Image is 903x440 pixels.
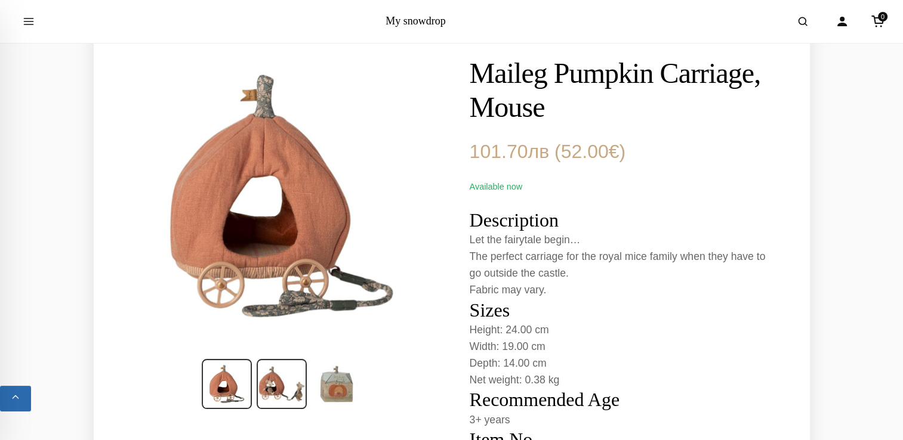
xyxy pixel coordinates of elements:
[561,141,620,162] span: 52.00
[470,209,774,231] h2: Description
[257,359,307,409] img: Maileg Pumpkin Carriage, Mouse - Gallery Image
[12,5,45,38] button: Open menu
[609,141,620,162] span: €
[202,359,252,409] img: Maileg Pumpkin Carriage, Mouse - Main Image
[878,12,887,21] span: 0
[130,44,434,348] img: Maileg Pumpkin Carriage, Mouse - Product Image
[528,141,549,162] span: лв
[470,141,550,162] span: 101.70
[554,141,625,162] span: ( )
[786,5,819,38] button: Open search
[470,56,774,125] h1: Maileg Pumpkin Carriage, Mouse
[470,231,774,299] p: Let the fairytale begin… The perfect carriage for the royal mice family when they have to go outs...
[470,388,774,411] h2: Recommended Age
[313,360,360,408] img: Maileg Pumpkin Carriage, Mouse - Gallery Image
[865,8,891,35] a: Cart
[470,411,774,428] p: 3+ years
[386,15,446,27] a: My snowdrop
[829,8,855,35] a: Account
[470,182,523,191] span: Available now
[470,321,774,389] p: Height: 24.00 cm Width: 19.00 cm Depth: 14.00 cm Net weight: 0.38 kg
[470,299,774,321] h2: Sizes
